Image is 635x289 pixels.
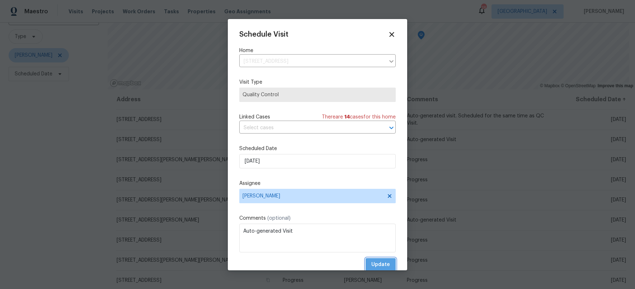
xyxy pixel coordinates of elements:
span: Schedule Visit [239,31,288,38]
button: Update [366,258,396,271]
span: Linked Cases [239,113,270,121]
input: Enter in an address [239,56,385,67]
label: Visit Type [239,79,396,86]
label: Comments [239,215,396,222]
span: Close [388,31,396,38]
span: Update [371,260,390,269]
span: There are case s for this home [322,113,396,121]
span: [PERSON_NAME] [243,193,383,199]
label: Assignee [239,180,396,187]
span: 14 [344,115,350,120]
input: M/D/YYYY [239,154,396,168]
input: Select cases [239,122,376,134]
label: Scheduled Date [239,145,396,152]
button: Open [386,123,396,133]
label: Home [239,47,396,54]
span: (optional) [267,216,291,221]
textarea: Auto-generated Visit [239,224,396,252]
span: Quality Control [243,91,392,98]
